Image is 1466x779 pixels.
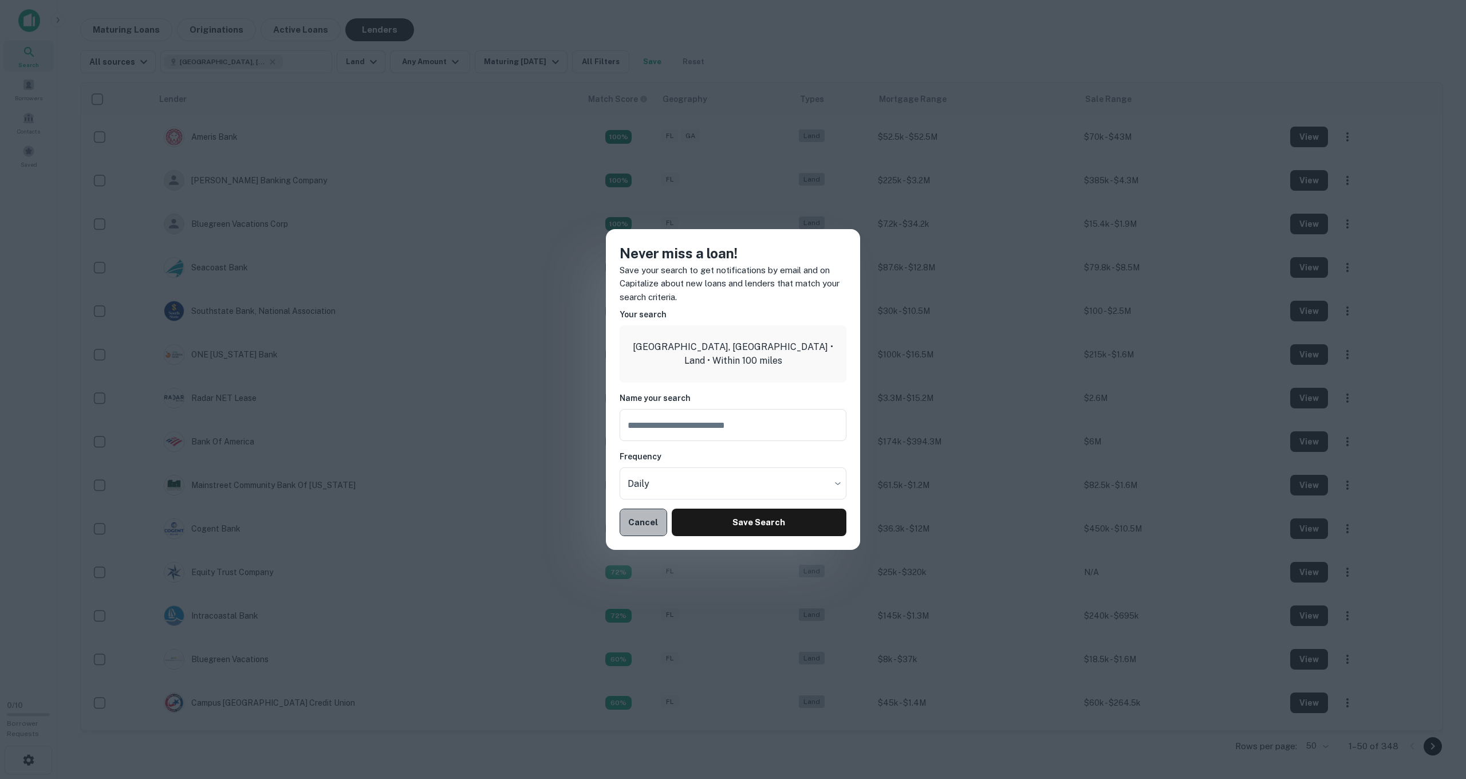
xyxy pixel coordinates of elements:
[1409,687,1466,742] iframe: Chat Widget
[620,467,846,499] div: Without label
[620,392,846,404] h6: Name your search
[620,263,846,304] p: Save your search to get notifications by email and on Capitalize about new loans and lenders that...
[620,243,846,263] h4: Never miss a loan!
[629,340,837,368] p: [GEOGRAPHIC_DATA], [GEOGRAPHIC_DATA] • Land • Within 100 miles
[620,450,846,463] h6: Frequency
[620,509,667,536] button: Cancel
[620,308,846,321] h6: Your search
[672,509,846,536] button: Save Search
